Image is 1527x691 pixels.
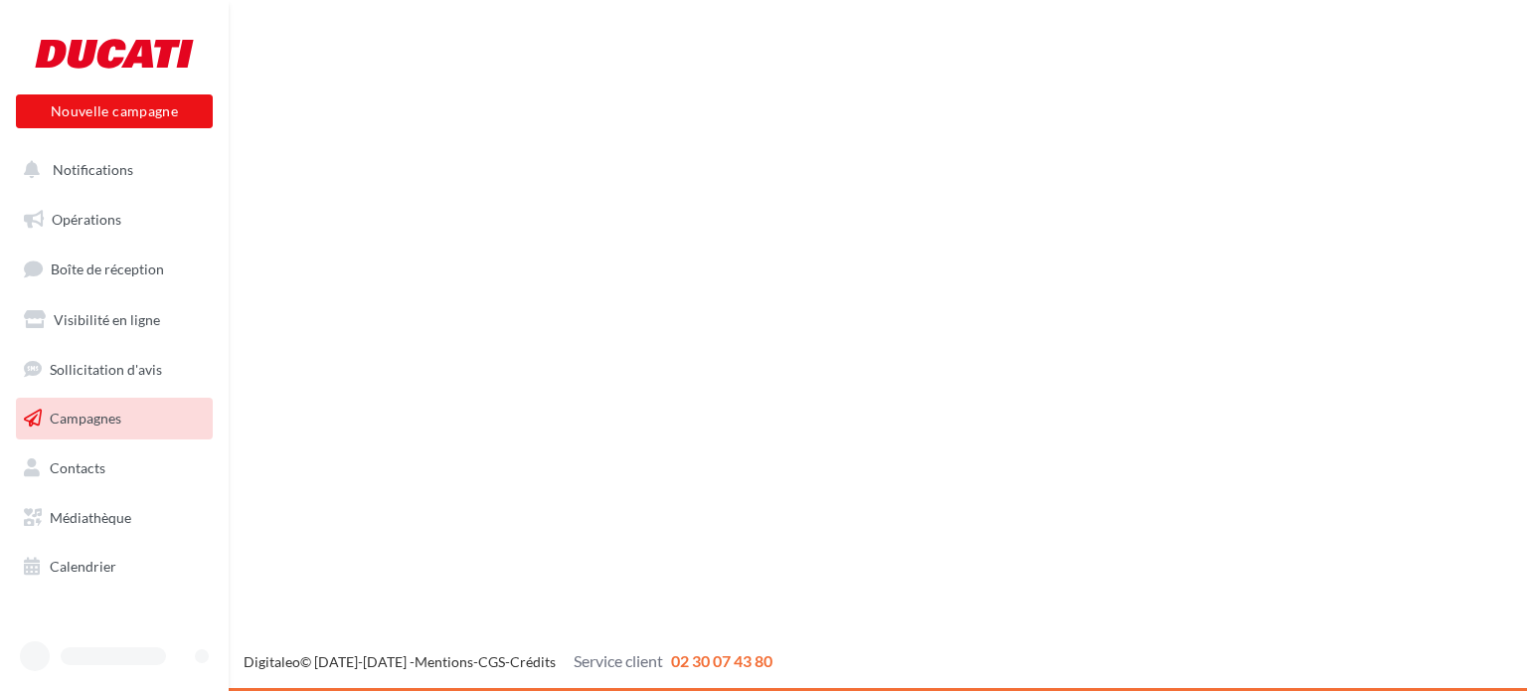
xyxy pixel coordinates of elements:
button: Nouvelle campagne [16,94,213,128]
span: Visibilité en ligne [54,311,160,328]
span: Campagnes [50,410,121,427]
a: Campagnes [12,398,217,439]
a: Médiathèque [12,497,217,539]
span: © [DATE]-[DATE] - - - [244,653,772,670]
a: Boîte de réception [12,248,217,290]
a: CGS [478,653,505,670]
span: 02 30 07 43 80 [671,651,772,670]
span: Opérations [52,211,121,228]
a: Contacts [12,447,217,489]
a: Opérations [12,199,217,241]
a: Visibilité en ligne [12,299,217,341]
span: Calendrier [50,558,116,575]
span: Notifications [53,161,133,178]
span: Médiathèque [50,509,131,526]
button: Notifications [12,149,209,191]
span: Sollicitation d'avis [50,360,162,377]
span: Boîte de réception [51,260,164,277]
span: Service client [574,651,663,670]
a: Mentions [415,653,473,670]
a: Calendrier [12,546,217,588]
a: Sollicitation d'avis [12,349,217,391]
a: Crédits [510,653,556,670]
span: Contacts [50,459,105,476]
a: Digitaleo [244,653,300,670]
